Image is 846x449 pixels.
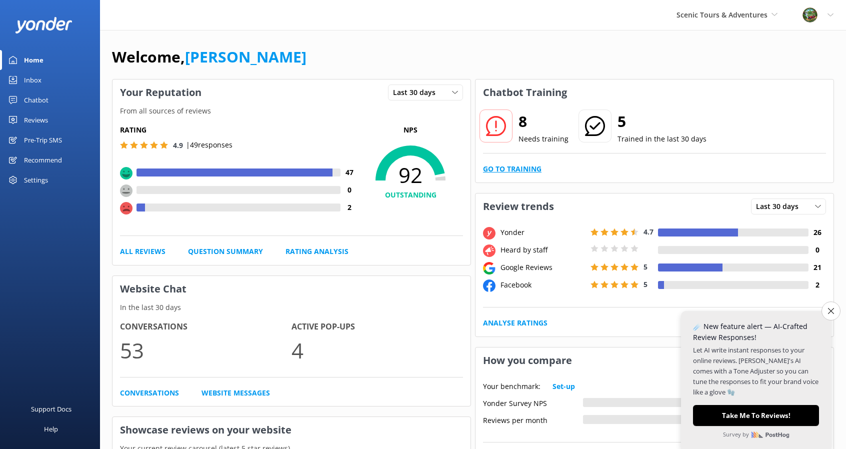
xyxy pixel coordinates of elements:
[498,227,588,238] div: Yonder
[483,381,540,392] p: Your benchmark:
[340,202,358,213] h4: 2
[31,399,71,419] div: Support Docs
[120,124,358,135] h5: Rating
[475,193,561,219] h3: Review trends
[802,7,817,22] img: 789-1755618753.png
[291,320,463,333] h4: Active Pop-ups
[483,398,583,407] div: Yonder Survey NPS
[24,170,48,190] div: Settings
[112,276,470,302] h3: Website Chat
[643,279,647,289] span: 5
[112,79,209,105] h3: Your Reputation
[120,320,291,333] h4: Conversations
[15,17,72,33] img: yonder-white-logo.png
[808,262,826,273] h4: 21
[617,133,706,144] p: Trained in the last 30 days
[358,124,463,135] p: NPS
[808,279,826,290] h4: 2
[518,109,568,133] h2: 8
[483,317,547,328] a: Analyse Ratings
[188,246,263,257] a: Question Summary
[285,246,348,257] a: Rating Analysis
[358,162,463,187] span: 92
[112,417,470,443] h3: Showcase reviews on your website
[24,70,41,90] div: Inbox
[112,302,470,313] p: In the last 30 days
[475,347,579,373] h3: How you compare
[756,201,804,212] span: Last 30 days
[44,419,58,439] div: Help
[185,46,306,67] a: [PERSON_NAME]
[120,333,291,367] p: 53
[24,50,43,70] div: Home
[112,45,306,69] h1: Welcome,
[340,167,358,178] h4: 47
[808,244,826,255] h4: 0
[112,105,470,116] p: From all sources of reviews
[518,133,568,144] p: Needs training
[617,109,706,133] h2: 5
[291,333,463,367] p: 4
[676,10,767,19] span: Scenic Tours & Adventures
[498,262,588,273] div: Google Reviews
[186,139,232,150] p: | 49 responses
[340,184,358,195] h4: 0
[24,150,62,170] div: Recommend
[173,140,183,150] span: 4.9
[358,189,463,200] h4: OUTSTANDING
[483,415,583,424] div: Reviews per month
[498,279,588,290] div: Facebook
[552,381,575,392] a: Set-up
[475,79,574,105] h3: Chatbot Training
[643,227,653,236] span: 4.7
[24,110,48,130] div: Reviews
[120,246,165,257] a: All Reviews
[808,227,826,238] h4: 26
[24,130,62,150] div: Pre-Trip SMS
[24,90,48,110] div: Chatbot
[498,244,588,255] div: Heard by staff
[643,262,647,271] span: 5
[483,163,541,174] a: Go to Training
[120,387,179,398] a: Conversations
[201,387,270,398] a: Website Messages
[393,87,441,98] span: Last 30 days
